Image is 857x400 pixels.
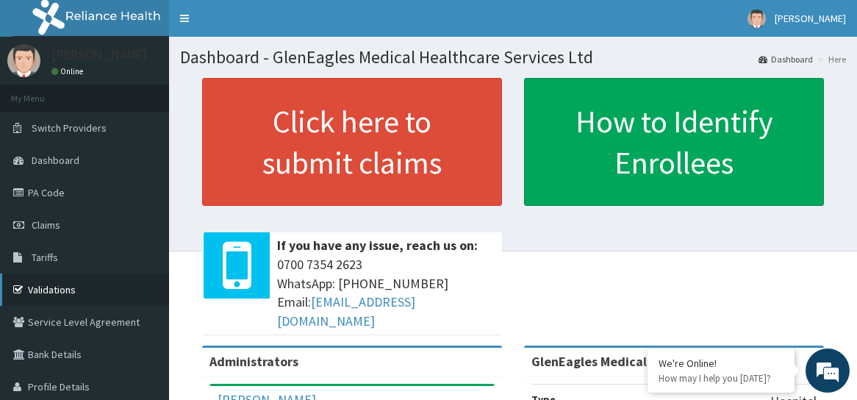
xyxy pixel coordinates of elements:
[32,121,107,135] span: Switch Providers
[277,255,495,331] span: 0700 7354 2623 WhatsApp: [PHONE_NUMBER] Email:
[209,353,298,370] b: Administrators
[759,53,813,65] a: Dashboard
[51,48,148,61] p: [PERSON_NAME]
[814,53,846,65] li: Here
[51,66,87,76] a: Online
[202,78,502,206] a: Click here to submit claims
[659,372,784,385] p: How may I help you today?
[747,10,766,28] img: User Image
[27,74,60,110] img: d_794563401_company_1708531726252_794563401
[7,254,280,305] textarea: Type your message and hit 'Enter'
[775,12,846,25] span: [PERSON_NAME]
[76,82,247,101] div: Chat with us now
[7,44,40,77] img: User Image
[32,218,60,232] span: Claims
[277,237,478,254] b: If you have any issue, reach us on:
[524,78,824,206] a: How to Identify Enrollees
[659,357,784,370] div: We're Online!
[85,111,203,260] span: We're online!
[180,48,846,67] h1: Dashboard - GlenEagles Medical Healthcare Services Ltd
[32,251,58,264] span: Tariffs
[531,353,792,370] strong: GlenEagles Medical Healthcare Services Ltd
[32,154,79,167] span: Dashboard
[277,293,415,329] a: [EMAIL_ADDRESS][DOMAIN_NAME]
[241,7,276,43] div: Minimize live chat window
